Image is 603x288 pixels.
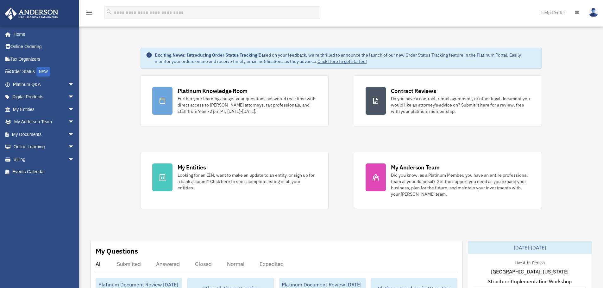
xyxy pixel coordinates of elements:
a: Platinum Knowledge Room Further your learning and get your questions answered real-time with dire... [141,75,329,126]
div: NEW [36,67,50,77]
div: My Questions [96,246,138,256]
span: Structure Implementation Workshop [488,278,572,285]
a: Click Here to get started! [317,58,367,64]
strong: Exciting News: Introducing Order Status Tracking! [155,52,259,58]
div: Live & In-Person [510,259,550,266]
a: Platinum Q&Aarrow_drop_down [4,78,84,91]
span: arrow_drop_down [68,116,81,129]
div: Do you have a contract, rental agreement, or other legal document you would like an attorney's ad... [391,95,530,114]
a: My Documentsarrow_drop_down [4,128,84,141]
div: Based on your feedback, we're thrilled to announce the launch of our new Order Status Tracking fe... [155,52,537,64]
a: My Entities Looking for an EIN, want to make an update to an entity, or sign up for a bank accoun... [141,152,329,209]
div: Submitted [117,261,141,267]
span: [GEOGRAPHIC_DATA], [US_STATE] [491,268,568,275]
div: Closed [195,261,212,267]
i: search [106,9,113,15]
span: arrow_drop_down [68,141,81,154]
div: Platinum Knowledge Room [178,87,248,95]
a: Online Learningarrow_drop_down [4,141,84,153]
span: arrow_drop_down [68,153,81,166]
a: Contract Reviews Do you have a contract, rental agreement, or other legal document you would like... [354,75,542,126]
div: [DATE]-[DATE] [468,241,592,254]
a: My Anderson Team Did you know, as a Platinum Member, you have an entire professional team at your... [354,152,542,209]
a: Order StatusNEW [4,65,84,78]
div: Did you know, as a Platinum Member, you have an entire professional team at your disposal? Get th... [391,172,530,197]
a: Tax Organizers [4,53,84,65]
div: My Entities [178,163,206,171]
div: My Anderson Team [391,163,440,171]
span: arrow_drop_down [68,78,81,91]
div: Further your learning and get your questions answered real-time with direct access to [PERSON_NAM... [178,95,317,114]
a: Home [4,28,81,40]
div: Normal [227,261,244,267]
div: All [96,261,102,267]
i: menu [85,9,93,16]
a: Digital Productsarrow_drop_down [4,91,84,103]
a: menu [85,11,93,16]
div: Contract Reviews [391,87,436,95]
span: arrow_drop_down [68,128,81,141]
a: Online Ordering [4,40,84,53]
a: Events Calendar [4,166,84,178]
a: My Entitiesarrow_drop_down [4,103,84,116]
span: arrow_drop_down [68,103,81,116]
div: Expedited [260,261,284,267]
a: My Anderson Teamarrow_drop_down [4,116,84,128]
div: Looking for an EIN, want to make an update to an entity, or sign up for a bank account? Click her... [178,172,317,191]
img: Anderson Advisors Platinum Portal [3,8,60,20]
div: Answered [156,261,180,267]
a: Billingarrow_drop_down [4,153,84,166]
span: arrow_drop_down [68,91,81,104]
img: User Pic [589,8,598,17]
